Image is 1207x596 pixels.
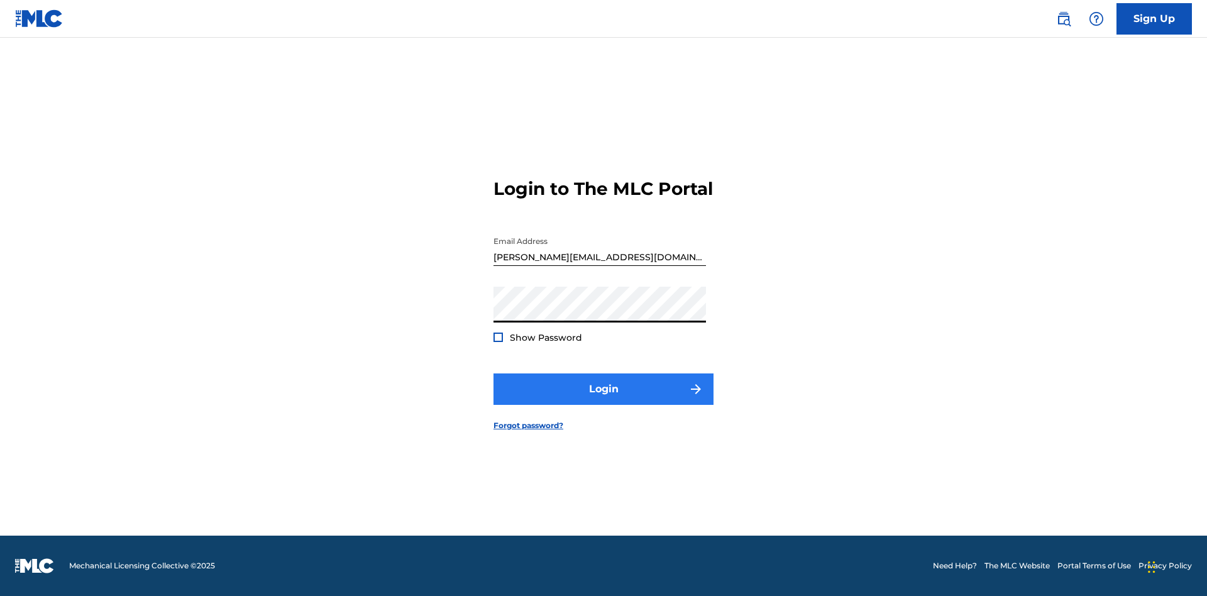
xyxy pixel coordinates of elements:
a: Forgot password? [493,420,563,431]
span: Show Password [510,332,582,343]
img: f7272a7cc735f4ea7f67.svg [688,382,703,397]
img: help [1089,11,1104,26]
span: Mechanical Licensing Collective © 2025 [69,560,215,571]
a: Portal Terms of Use [1057,560,1131,571]
a: Privacy Policy [1138,560,1192,571]
img: logo [15,558,54,573]
a: Public Search [1051,6,1076,31]
img: MLC Logo [15,9,63,28]
a: Sign Up [1116,3,1192,35]
img: search [1056,11,1071,26]
a: Need Help? [933,560,977,571]
h3: Login to The MLC Portal [493,178,713,200]
button: Login [493,373,714,405]
div: Drag [1148,548,1155,586]
iframe: Chat Widget [1144,536,1207,596]
a: The MLC Website [984,560,1050,571]
div: Help [1084,6,1109,31]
